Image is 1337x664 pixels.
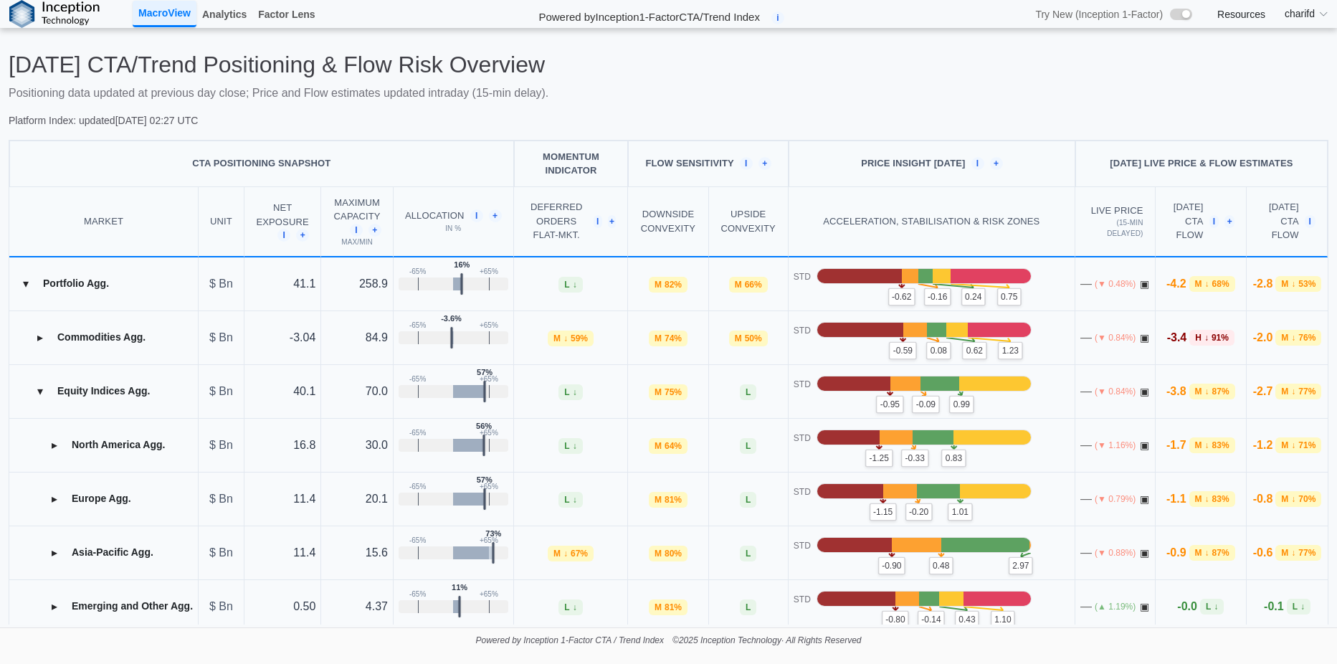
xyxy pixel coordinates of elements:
td: $ Bn [199,580,244,634]
span: ↓ [1291,546,1295,559]
p: (▼ 0.84%) [1095,385,1136,398]
span: CTA Flow [1166,214,1203,242]
span: 74 % [665,332,682,345]
p: 16% [454,259,470,271]
span: M [1281,331,1288,344]
span: ↓ [573,493,577,506]
p: + 65 % [480,266,498,277]
div: -0.9 [1161,544,1242,561]
span: + [990,157,1003,170]
span: 81 % [665,601,682,614]
p: 20.1 [326,490,388,508]
span: 91 % [1212,331,1229,344]
p: 1.23 [999,342,1022,359]
td: $ Bn [199,365,244,419]
p: — [1080,383,1092,400]
p: -0.95 [877,396,903,413]
p: 0.99 [950,396,974,413]
div: -1.7 [1161,437,1242,454]
p: Positioning data updated at previous day close; Price and Flow estimates updated intraday (15-min... [9,85,1328,102]
span: M [1281,278,1288,290]
button: Expand group [43,434,66,457]
span: Maximum Capacity [333,196,381,224]
td: $ Bn [199,311,244,365]
span: Net Exposure [256,201,309,229]
p: + 65 % [480,535,498,546]
span: i [1305,215,1315,228]
span: M [655,601,662,614]
span: M [1281,439,1288,452]
div: -1.2 [1252,437,1323,454]
p: (▼ 1.16%) [1095,439,1136,452]
p: in % [445,223,461,234]
span: L [564,601,569,614]
span: 75 % [665,386,682,399]
p: STD [794,539,811,552]
span: i [740,157,753,170]
div: -0.0 [1161,598,1242,615]
span: + [489,209,502,222]
span: ↓ [1300,600,1305,613]
span: OPEN: Market session is currently open. [1140,548,1149,558]
span: FLAT-MKT. [525,228,588,242]
span: ↓ [1205,278,1209,290]
p: - 65 % [409,266,426,277]
span: 67 % [571,547,588,560]
p: [DATE] Live Price & Flow Estimates [1110,156,1293,171]
p: + 65 % [480,320,498,331]
span: L [1293,600,1298,613]
p: + 65 % [480,481,498,492]
p: North America Agg. [72,437,165,452]
p: -0.14 [918,611,944,628]
p: 1.01 [948,503,972,521]
p: 1.10 [991,611,1014,628]
span: Live Price [1091,205,1143,216]
span: i [771,11,784,24]
span: i [350,224,363,237]
p: 41.1 [249,275,315,293]
span: M [553,332,561,345]
span: OPEN: Market session is currently open. [1140,279,1149,289]
p: -1.25 [865,450,892,467]
span: M [655,332,662,345]
span: OPEN: Market session is currently open. [1140,494,1149,504]
p: — [1080,544,1092,561]
p: Asia-Pacific Agg. [72,545,153,560]
span: CTA Flow [1258,214,1299,242]
p: 0.75 [997,288,1021,305]
span: + [758,157,771,170]
span: ↓ [1205,493,1209,506]
span: i [594,215,602,228]
span: ↓ [1291,278,1295,290]
div: Unit [210,214,232,229]
span: + [368,224,381,237]
a: Analytics [196,2,252,27]
span: 71 % [1298,439,1315,452]
span: M [1195,546,1202,559]
span: 87 % [1212,385,1229,398]
p: Max/Min [333,237,381,247]
p: (▲ 1.19%) [1095,600,1136,613]
span: L [564,493,569,506]
button: Expand group [43,488,66,511]
p: STD [794,432,811,445]
p: — [1080,275,1092,293]
span: i [470,209,483,222]
span: ↓ [1291,439,1295,452]
p: — [1080,329,1092,346]
p: -0.09 [913,396,939,413]
button: Expand group [29,326,52,349]
span: Allocation [405,209,465,223]
span: ↓ [563,332,568,345]
span: 59 % [571,332,588,345]
p: (▼ 0.88%) [1095,546,1136,559]
button: Expand group [43,595,66,618]
p: -3.04 [249,329,315,346]
p: — [1080,490,1092,508]
span: Try New (Inception 1-Factor) [1035,8,1163,21]
div: Downside Convexity [639,207,696,235]
span: M [735,332,742,345]
span: ↓ [1205,439,1209,452]
p: -0.20 [905,503,932,521]
span: OPEN: Market session is currently open. [1140,386,1149,397]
